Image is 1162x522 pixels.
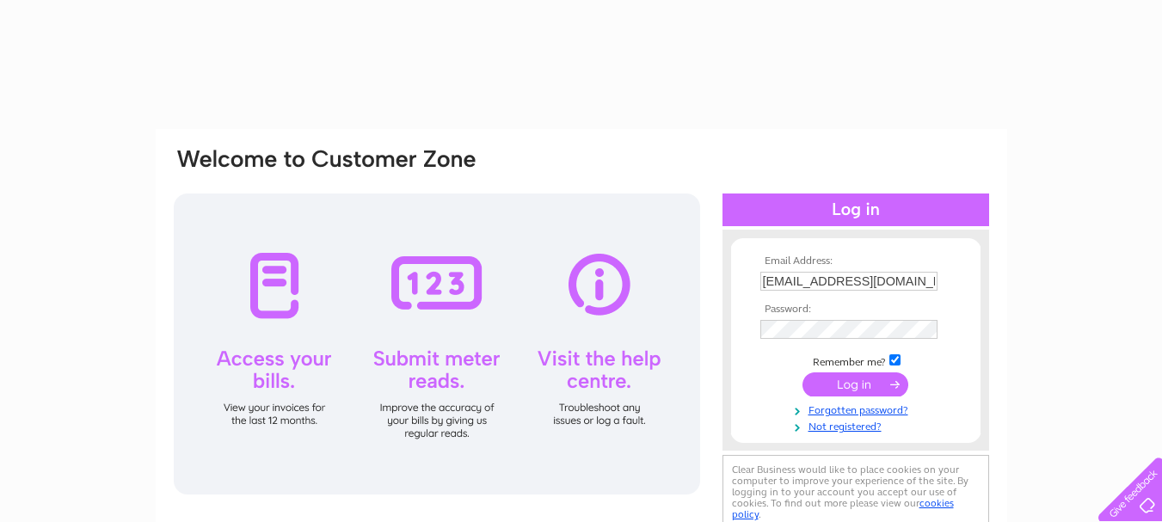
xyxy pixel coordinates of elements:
a: Forgotten password? [760,401,956,417]
a: Not registered? [760,417,956,433]
td: Remember me? [756,352,956,369]
th: Password: [756,304,956,316]
a: cookies policy [732,497,954,520]
input: Submit [802,372,908,396]
th: Email Address: [756,255,956,267]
